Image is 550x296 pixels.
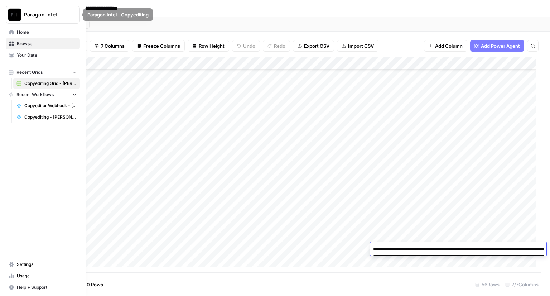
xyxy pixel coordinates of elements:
[24,11,67,18] span: Paragon Intel - Copyediting
[502,279,541,290] div: 7/7 Columns
[6,282,80,293] button: Help + Support
[6,259,80,270] a: Settings
[293,40,334,52] button: Export CSV
[188,40,229,52] button: Row Height
[6,27,80,38] a: Home
[24,102,77,109] span: Copyeditor Webhook - [PERSON_NAME]
[8,8,21,21] img: Paragon Intel - Copyediting Logo
[13,111,80,123] a: Copyediting - [PERSON_NAME]
[17,261,77,268] span: Settings
[6,38,80,49] a: Browse
[13,100,80,111] a: Copyeditor Webhook - [PERSON_NAME]
[16,69,43,76] span: Recent Grids
[13,78,80,89] a: Copyediting Grid - [PERSON_NAME]
[17,40,77,47] span: Browse
[24,80,77,87] span: Copyediting Grid - [PERSON_NAME]
[472,279,502,290] div: 56 Rows
[6,49,80,61] a: Your Data
[232,40,260,52] button: Undo
[17,273,77,279] span: Usage
[424,40,467,52] button: Add Column
[199,42,225,49] span: Row Height
[6,89,80,100] button: Recent Workflows
[90,40,129,52] button: 7 Columns
[17,29,77,35] span: Home
[337,40,378,52] button: Import CSV
[24,114,77,120] span: Copyediting - [PERSON_NAME]
[435,42,463,49] span: Add Column
[16,91,54,98] span: Recent Workflows
[263,40,290,52] button: Redo
[274,42,285,49] span: Redo
[101,42,125,49] span: 7 Columns
[481,42,520,49] span: Add Power Agent
[6,270,80,282] a: Usage
[6,6,80,24] button: Workspace: Paragon Intel - Copyediting
[17,284,77,291] span: Help + Support
[304,42,329,49] span: Export CSV
[132,40,185,52] button: Freeze Columns
[17,52,77,58] span: Your Data
[348,42,374,49] span: Import CSV
[74,281,103,288] span: Add 10 Rows
[243,42,255,49] span: Undo
[143,42,180,49] span: Freeze Columns
[6,67,80,78] button: Recent Grids
[470,40,524,52] button: Add Power Agent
